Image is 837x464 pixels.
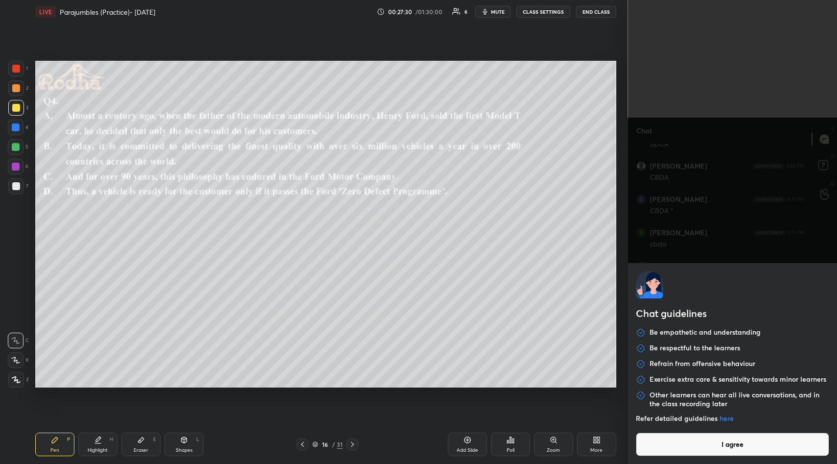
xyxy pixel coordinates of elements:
[457,448,478,453] div: Add Slide
[576,6,616,18] button: END CLASS
[650,391,830,408] p: Other learners can hear all live conversations, and in the class recording later
[8,159,28,174] div: 6
[475,6,511,18] button: mute
[650,343,740,353] p: Be respectful to the learners
[8,333,29,348] div: C
[8,100,28,116] div: 3
[636,433,830,456] button: I agree
[636,414,830,423] p: Refer detailed guidelines
[35,6,56,18] div: LIVE
[8,178,28,194] div: 7
[67,437,70,442] div: P
[176,448,192,453] div: Shapes
[196,437,199,442] div: L
[60,7,155,17] h4: Parajumbles (Practice)- [DATE]
[465,9,467,14] div: 6
[110,437,113,442] div: H
[547,448,560,453] div: Zoom
[491,8,505,15] span: mute
[507,448,514,453] div: Poll
[720,414,734,423] a: here
[8,120,28,135] div: 4
[650,375,826,385] p: Exercise extra care & sensitivity towards minor learners
[590,448,603,453] div: More
[153,437,156,442] div: E
[134,448,148,453] div: Eraser
[320,441,330,447] div: 16
[8,372,29,388] div: Z
[8,61,28,76] div: 1
[8,80,28,96] div: 2
[650,359,755,369] p: Refrain from offensive behaviour
[337,440,343,449] div: 31
[650,328,761,338] p: Be empathetic and understanding
[516,6,570,18] button: CLASS SETTINGS
[332,441,335,447] div: /
[8,352,29,368] div: X
[636,306,830,323] h2: Chat guidelines
[88,448,108,453] div: Highlight
[50,448,59,453] div: Pen
[8,139,28,155] div: 5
